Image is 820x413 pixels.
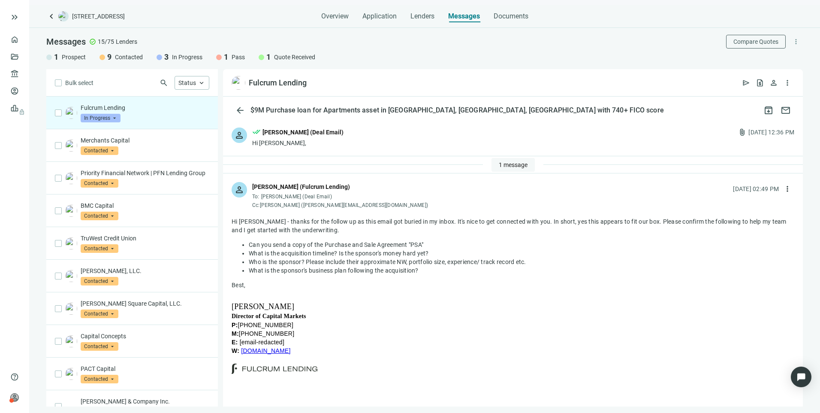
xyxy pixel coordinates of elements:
[98,37,114,46] span: 15/75
[777,102,794,119] button: mail
[81,114,121,122] span: In Progress
[198,79,205,87] span: keyboard_arrow_up
[739,76,753,90] button: send
[81,179,118,188] span: Contacted
[252,139,344,147] div: Hi [PERSON_NAME],
[733,184,779,194] div: [DATE] 02:49 PM
[252,202,428,209] div: Cc: [PERSON_NAME] ([PERSON_NAME][EMAIL_ADDRESS][DOMAIN_NAME])
[178,79,196,86] span: Status
[81,277,118,285] span: Contacted
[224,52,228,62] span: 1
[65,335,77,347] img: 99a74a49-602c-41ac-bfdf-b376c4642125
[81,201,209,210] p: BMC Capital
[789,35,803,49] button: more_vert
[726,35,786,49] button: Compare Quotes
[89,38,96,45] span: check_circle
[65,237,77,249] img: 64128001-9777-4757-ab78-9e36b1c2c30a
[62,53,86,61] span: Prospect
[791,367,811,387] div: Open Intercom Messenger
[733,38,778,45] span: Compare Quotes
[164,52,169,62] span: 3
[46,36,86,47] span: Messages
[232,102,249,119] button: arrow_back
[10,373,19,381] span: help
[81,267,209,275] p: [PERSON_NAME], LLC.
[792,38,800,46] span: more_vert
[10,393,19,402] span: person
[81,342,118,351] span: Contacted
[748,128,794,137] div: [DATE] 12:36 PM
[65,107,77,119] img: b6a44c84-162b-4de3-acb7-46e2d9b8c4f2
[72,12,125,21] span: [STREET_ADDRESS]
[9,12,20,22] button: keyboard_double_arrow_right
[756,79,764,87] span: request_quote
[65,140,77,152] img: 27bc99b2-7afe-4902-b7e4-b95cb4d571f1
[742,79,751,87] span: send
[46,11,57,21] a: keyboard_arrow_left
[767,76,781,90] button: person
[234,130,244,140] span: person
[262,128,344,137] div: [PERSON_NAME] (Deal Email)
[249,106,666,115] div: $9M Purchase loan for Apartments asset in [GEOGRAPHIC_DATA], [GEOGRAPHIC_DATA], [GEOGRAPHIC_DATA]...
[252,193,428,200] div: To:
[116,37,137,46] span: Lenders
[65,303,77,315] img: 7e6f2b04-fecf-497c-9bec-adb3fb4e9e59
[769,79,778,87] span: person
[235,105,245,115] span: arrow_back
[81,375,118,383] span: Contacted
[274,53,315,61] span: Quote Received
[65,172,77,184] img: 677827c3-647c-49a4-93ff-b958d69f48cb
[160,79,168,87] span: search
[172,53,202,61] span: In Progress
[54,52,58,62] span: 1
[81,364,209,373] p: PACT Capital
[252,128,261,139] span: done_all
[783,79,792,87] span: more_vert
[107,52,112,62] span: 9
[738,128,747,137] span: attach_file
[81,169,209,177] p: Priority Financial Network | PFN Lending Group
[234,185,244,195] span: person
[410,12,434,21] span: Lenders
[252,182,350,191] div: [PERSON_NAME] (Fulcrum Lending)
[81,234,209,243] p: TruWest Credit Union
[232,53,245,61] span: Pass
[65,205,77,217] img: 39e2b133-ac69-454e-bf44-2ed4734723de
[760,102,777,119] button: archive
[65,270,77,282] img: fb199faf-6385-4aa5-8b1a-587e0d9007ea
[499,161,528,168] span: 1 message
[266,52,271,62] span: 1
[781,76,794,90] button: more_vert
[781,105,791,115] span: mail
[491,158,535,172] button: 1 message
[81,244,118,253] span: Contacted
[249,78,307,88] div: Fulcrum Lending
[81,212,118,220] span: Contacted
[81,146,118,155] span: Contacted
[321,12,349,21] span: Overview
[261,194,332,200] span: [PERSON_NAME] (Deal Email)
[81,136,209,145] p: Merchants Capital
[58,11,69,21] img: deal-logo
[81,397,209,406] p: [PERSON_NAME] & Company Inc.
[115,53,143,61] span: Contacted
[781,182,794,196] button: more_vert
[362,12,397,21] span: Application
[753,76,767,90] button: request_quote
[81,310,118,318] span: Contacted
[81,332,209,340] p: Capital Concepts
[763,105,774,115] span: archive
[494,12,528,21] span: Documents
[65,78,93,88] span: Bulk select
[783,185,792,193] span: more_vert
[448,12,480,20] span: Messages
[65,368,77,380] img: 6c5e6829-f6e1-4e4d-8157-093fbbff4524
[81,299,209,308] p: [PERSON_NAME] Square Capital, LLC.
[81,103,209,112] p: Fulcrum Lending
[232,76,245,90] img: b6a44c84-162b-4de3-acb7-46e2d9b8c4f2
